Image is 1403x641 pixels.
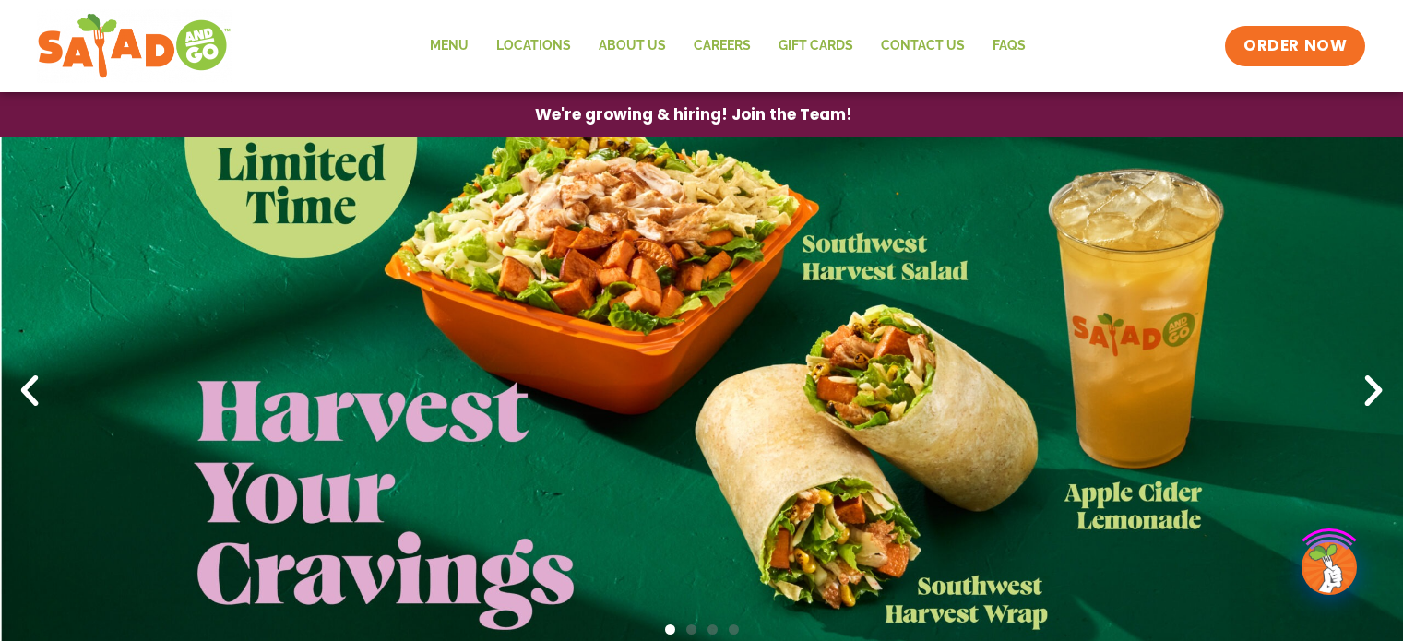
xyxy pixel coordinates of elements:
img: new-SAG-logo-768×292 [37,9,232,83]
a: Careers [680,25,765,67]
a: Contact Us [867,25,979,67]
span: Go to slide 4 [729,624,739,635]
span: Go to slide 3 [707,624,718,635]
nav: Menu [416,25,1040,67]
span: Go to slide 2 [686,624,696,635]
span: We're growing & hiring! Join the Team! [535,107,852,123]
div: Next slide [1353,371,1394,411]
span: ORDER NOW [1243,35,1347,57]
span: Go to slide 1 [665,624,675,635]
a: Menu [416,25,482,67]
a: FAQs [979,25,1040,67]
a: Locations [482,25,585,67]
a: ORDER NOW [1225,26,1365,66]
a: We're growing & hiring! Join the Team! [507,93,880,137]
a: GIFT CARDS [765,25,867,67]
div: Previous slide [9,371,50,411]
a: About Us [585,25,680,67]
